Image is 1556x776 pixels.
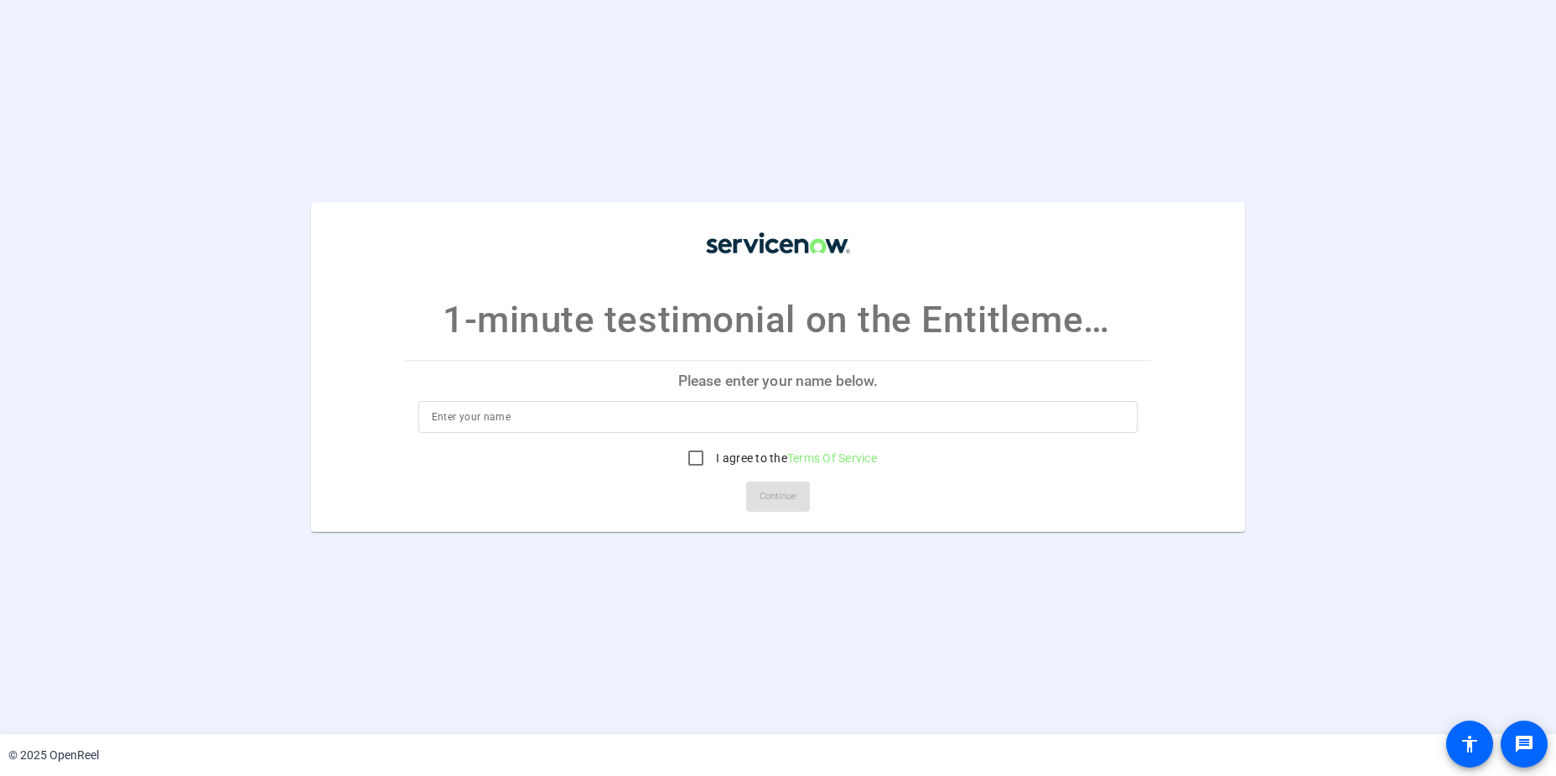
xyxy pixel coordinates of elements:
label: I agree to the [713,450,877,466]
mat-icon: message [1514,734,1534,754]
input: Enter your name [432,407,1125,427]
p: 1-minute testimonial on the Entitlement Dashboard [443,292,1113,347]
mat-icon: accessibility [1460,734,1480,754]
img: company-logo [694,219,862,267]
p: Please enter your name below. [405,361,1152,401]
div: © 2025 OpenReel [8,747,99,764]
a: Terms Of Service [787,451,877,465]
